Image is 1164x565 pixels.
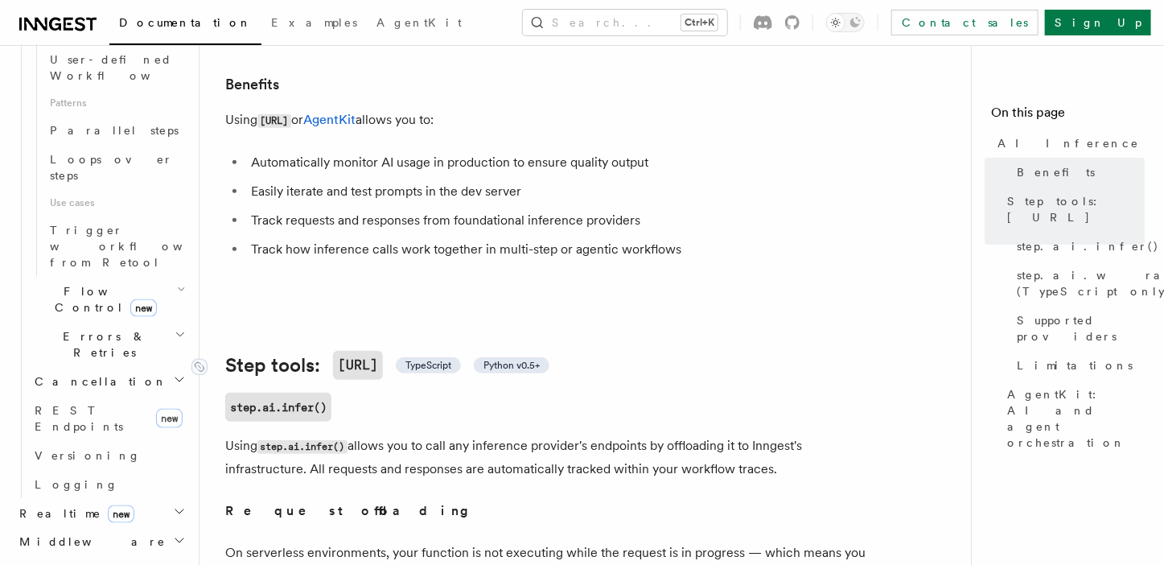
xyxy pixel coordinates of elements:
button: Search...Ctrl+K [523,10,727,35]
li: Track how inference calls work together in multi-step or agentic workflows [246,238,869,261]
span: Flow Control [28,283,177,315]
a: AgentKit [367,5,471,43]
span: Trigger workflows from Retool [50,224,227,269]
a: step.ai.wrap() (TypeScript only) [1010,261,1145,306]
button: Toggle dark mode [826,13,865,32]
span: new [130,299,157,317]
a: Logging [28,470,189,499]
button: Cancellation [28,367,189,396]
a: step.ai.infer() [1010,232,1145,261]
a: Contact sales [891,10,1039,35]
span: Supported providers [1017,312,1145,344]
h4: On this page [991,103,1145,129]
a: User-defined Workflows [43,45,189,90]
a: AI Inference [991,129,1145,158]
a: Loops over steps [43,145,189,190]
span: Versioning [35,449,141,462]
button: Middleware [13,528,189,557]
span: Logging [35,478,118,491]
span: Patterns [43,90,189,116]
span: User-defined Workflows [50,53,195,82]
a: AgentKit [303,112,356,127]
span: Cancellation [28,373,167,390]
code: [URL] [257,114,291,128]
span: Middleware [13,534,166,551]
a: Limitations [1010,351,1145,380]
a: Documentation [109,5,261,45]
span: Examples [271,16,357,29]
span: new [108,505,134,523]
kbd: Ctrl+K [681,14,718,31]
button: Flow Controlnew [28,277,189,322]
span: Python v0.5+ [483,359,540,372]
span: new [156,409,183,428]
a: AgentKit: AI and agent orchestration [1001,380,1145,457]
a: Step tools:[URL] TypeScript Python v0.5+ [225,351,549,380]
a: Trigger workflows from Retool [43,216,189,277]
span: Realtime [13,505,134,522]
span: Use cases [43,190,189,216]
span: Parallel steps [50,124,179,137]
a: Supported providers [1010,306,1145,351]
span: Documentation [119,16,252,29]
span: REST Endpoints [35,404,123,433]
a: Benefits [225,73,279,96]
span: AgentKit: AI and agent orchestration [1007,386,1145,451]
span: TypeScript [405,359,451,372]
strong: Request offloading [225,503,480,518]
a: Parallel steps [43,116,189,145]
span: AI Inference [997,135,1139,151]
code: [URL] [333,351,383,380]
span: Limitations [1017,357,1133,373]
a: Versioning [28,441,189,470]
span: AgentKit [376,16,462,29]
button: Errors & Retries [28,322,189,367]
span: Errors & Retries [28,328,175,361]
span: Loops over steps [50,153,173,182]
li: Track requests and responses from foundational inference providers [246,209,869,232]
p: Using or allows you to: [225,109,869,132]
a: Step tools: [URL] [1001,187,1145,232]
p: Using allows you to call any inference provider's endpoints by offloading it to Inngest's infrast... [225,435,869,480]
a: REST Endpointsnew [28,396,189,441]
a: Sign Up [1045,10,1151,35]
span: Step tools: [URL] [1007,193,1145,225]
a: Benefits [1010,158,1145,187]
button: Realtimenew [13,499,189,528]
a: step.ai.infer() [225,393,331,422]
span: Benefits [1017,164,1095,180]
li: Easily iterate and test prompts in the dev server [246,180,869,203]
code: step.ai.infer() [257,440,348,454]
a: Examples [261,5,367,43]
span: step.ai.infer() [1017,238,1159,254]
li: Automatically monitor AI usage in production to ensure quality output [246,151,869,174]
